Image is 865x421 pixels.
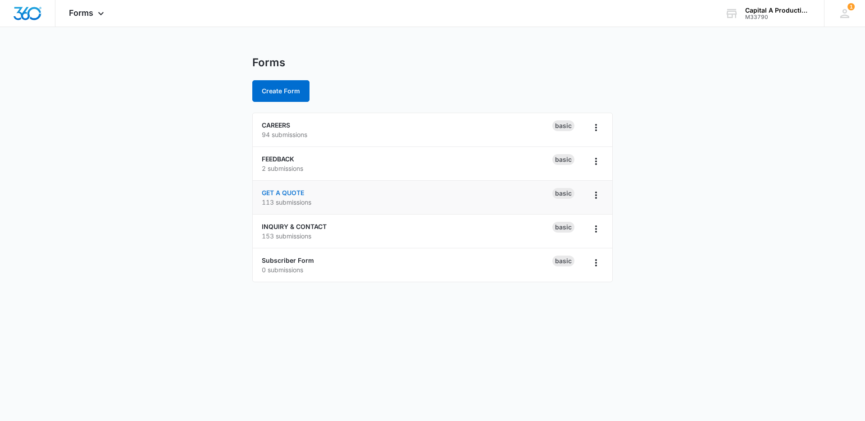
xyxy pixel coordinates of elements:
[552,256,574,266] div: Basic
[552,222,574,233] div: Basic
[847,3,855,10] div: notifications count
[262,121,290,129] a: CAREERS
[262,265,552,275] p: 0 submissions
[589,256,603,270] button: Overflow Menu
[552,120,574,131] div: Basic
[552,188,574,199] div: Basic
[262,223,327,230] a: INQUIRY & CONTACT
[262,189,304,197] a: GET A QUOTE
[552,154,574,165] div: Basic
[69,8,93,18] span: Forms
[589,222,603,236] button: Overflow Menu
[252,56,285,69] h1: Forms
[262,256,314,264] a: Subscriber Form
[262,231,552,241] p: 153 submissions
[589,120,603,135] button: Overflow Menu
[589,154,603,169] button: Overflow Menu
[589,188,603,202] button: Overflow Menu
[262,155,294,163] a: FEEDBACK
[262,130,552,139] p: 94 submissions
[745,7,811,14] div: account name
[262,197,552,207] p: 113 submissions
[745,14,811,20] div: account id
[847,3,855,10] span: 1
[262,164,552,173] p: 2 submissions
[252,80,310,102] button: Create Form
